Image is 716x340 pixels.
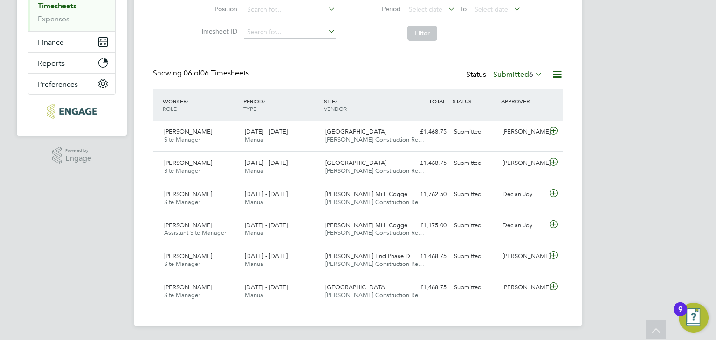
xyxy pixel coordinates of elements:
[475,5,508,14] span: Select date
[324,105,347,112] span: VENDOR
[325,221,413,229] span: [PERSON_NAME] Mill, Cogge…
[153,68,251,78] div: Showing
[164,221,212,229] span: [PERSON_NAME]
[450,124,499,140] div: Submitted
[407,26,437,41] button: Filter
[38,1,76,10] a: Timesheets
[450,249,499,264] div: Submitted
[325,291,424,299] span: [PERSON_NAME] Construction Re…
[402,249,450,264] div: £1,468.75
[38,80,78,88] span: Preferences
[325,136,424,143] span: [PERSON_NAME] Construction Re…
[164,260,200,268] span: Site Manager
[245,198,265,206] span: Manual
[325,260,424,268] span: [PERSON_NAME] Construction Re…
[322,93,402,117] div: SITE
[325,283,386,291] span: [GEOGRAPHIC_DATA]
[244,26,336,39] input: Search for...
[450,156,499,171] div: Submitted
[164,291,200,299] span: Site Manager
[164,252,212,260] span: [PERSON_NAME]
[164,283,212,291] span: [PERSON_NAME]
[450,280,499,295] div: Submitted
[245,159,288,167] span: [DATE] - [DATE]
[184,68,200,78] span: 06 of
[160,93,241,117] div: WORKER
[325,252,410,260] span: [PERSON_NAME] End Phase D
[164,229,226,237] span: Assistant Site Manager
[429,97,446,105] span: TOTAL
[450,218,499,233] div: Submitted
[245,221,288,229] span: [DATE] - [DATE]
[164,198,200,206] span: Site Manager
[402,280,450,295] div: £1,468.75
[245,283,288,291] span: [DATE] - [DATE]
[164,159,212,167] span: [PERSON_NAME]
[335,97,337,105] span: /
[241,93,322,117] div: PERIOD
[245,190,288,198] span: [DATE] - [DATE]
[402,156,450,171] div: £1,468.75
[325,190,413,198] span: [PERSON_NAME] Mill, Cogge…
[164,128,212,136] span: [PERSON_NAME]
[499,124,547,140] div: [PERSON_NAME]
[52,147,92,164] a: Powered byEngage
[28,32,115,52] button: Finance
[402,187,450,202] div: £1,762.50
[163,105,177,112] span: ROLE
[195,5,237,13] label: Position
[263,97,265,105] span: /
[325,198,424,206] span: [PERSON_NAME] Construction Re…
[450,93,499,109] div: STATUS
[47,104,96,119] img: acr-ltd-logo-retina.png
[499,187,547,202] div: Declan Joy
[450,187,499,202] div: Submitted
[244,3,336,16] input: Search for...
[245,167,265,175] span: Manual
[529,70,533,79] span: 6
[245,291,265,299] span: Manual
[28,104,116,119] a: Go to home page
[245,252,288,260] span: [DATE] - [DATE]
[457,3,469,15] span: To
[499,218,547,233] div: Declan Joy
[499,280,547,295] div: [PERSON_NAME]
[499,249,547,264] div: [PERSON_NAME]
[28,53,115,73] button: Reports
[245,260,265,268] span: Manual
[678,309,682,321] div: 9
[325,167,424,175] span: [PERSON_NAME] Construction Re…
[186,97,188,105] span: /
[325,229,424,237] span: [PERSON_NAME] Construction Re…
[38,59,65,68] span: Reports
[65,147,91,155] span: Powered by
[38,14,69,23] a: Expenses
[28,74,115,94] button: Preferences
[245,128,288,136] span: [DATE] - [DATE]
[164,190,212,198] span: [PERSON_NAME]
[499,156,547,171] div: [PERSON_NAME]
[65,155,91,163] span: Engage
[466,68,544,82] div: Status
[38,38,64,47] span: Finance
[409,5,442,14] span: Select date
[243,105,256,112] span: TYPE
[245,136,265,143] span: Manual
[402,218,450,233] div: £1,175.00
[195,27,237,35] label: Timesheet ID
[184,68,249,78] span: 06 Timesheets
[402,124,450,140] div: £1,468.75
[325,159,386,167] span: [GEOGRAPHIC_DATA]
[679,303,709,333] button: Open Resource Center, 9 new notifications
[245,229,265,237] span: Manual
[499,93,547,109] div: APPROVER
[359,5,401,13] label: Period
[493,70,543,79] label: Submitted
[164,136,200,143] span: Site Manager
[325,128,386,136] span: [GEOGRAPHIC_DATA]
[164,167,200,175] span: Site Manager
